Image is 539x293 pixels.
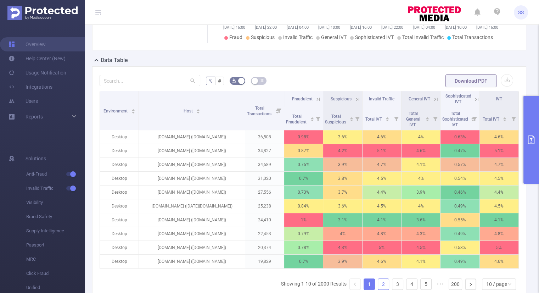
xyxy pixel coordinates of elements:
[284,186,323,199] p: 0.73%
[363,241,401,254] p: 5%
[363,144,401,157] p: 5.1%
[247,106,273,116] span: Total Transactions
[406,111,420,127] span: Total General IVT
[507,282,512,287] i: icon: down
[286,114,308,125] span: Total Fraudulent
[100,227,139,241] p: Desktop
[363,172,401,185] p: 4.5%
[445,94,471,104] span: Sophisticated IVT
[26,151,46,166] span: Solutions
[355,34,394,40] span: Sophisticated IVT
[260,78,264,83] i: icon: table
[434,278,446,290] li: Next 5 Pages
[100,241,139,254] p: Desktop
[223,25,245,30] tspan: [DATE] 16:00
[9,37,46,51] a: Overview
[402,34,444,40] span: Total Invalid Traffic
[496,96,502,101] span: IVT
[131,108,135,112] div: Sort
[363,186,401,199] p: 4.4%
[139,186,245,199] p: [DOMAIN_NAME] ([DOMAIN_NAME])
[386,118,389,121] i: icon: caret-down
[323,227,362,241] p: 4%
[470,107,479,130] i: Filter menu
[26,181,85,195] span: Invalid Traffic
[449,279,462,289] a: 200
[139,158,245,171] p: [DOMAIN_NAME] ([DOMAIN_NAME])
[445,25,467,30] tspan: [DATE] 10:00
[245,213,284,227] p: 24,410
[100,130,139,144] p: Desktop
[440,186,479,199] p: 0.46%
[426,118,429,121] i: icon: caret-down
[284,158,323,171] p: 0.75%
[245,144,284,157] p: 34,827
[26,110,43,124] a: Reports
[363,158,401,171] p: 4.7%
[440,227,479,241] p: 0.49%
[442,111,468,127] span: Total Sophisticated IVT
[323,158,362,171] p: 3.9%
[26,238,85,252] span: Passport
[492,21,494,26] tspan: 0
[284,199,323,213] p: 0.84%
[352,107,362,130] i: Filter menu
[391,107,401,130] i: Filter menu
[402,241,440,254] p: 4.5%
[509,107,518,130] i: Filter menu
[323,130,362,144] p: 3.6%
[100,199,139,213] p: Desktop
[363,227,401,241] p: 4.8%
[440,213,479,227] p: 0.55%
[7,6,78,20] img: Protected Media
[402,130,440,144] p: 4%
[323,241,362,254] p: 4.3%
[251,34,275,40] span: Suspicious
[218,78,221,84] span: #
[232,78,236,83] i: icon: bg-colors
[502,116,507,120] div: Sort
[9,80,52,94] a: Integrations
[286,25,308,30] tspan: [DATE] 04:00
[421,279,431,289] a: 5
[425,116,429,120] div: Sort
[402,213,440,227] p: 3.6%
[310,116,314,120] div: Sort
[255,25,277,30] tspan: [DATE] 22:00
[406,279,417,289] a: 4
[292,96,313,101] span: Fraudulent
[209,78,212,84] span: %
[321,34,347,40] span: General IVT
[402,144,440,157] p: 4.6%
[480,199,518,213] p: 4.5%
[402,172,440,185] p: 4%
[406,278,417,290] li: 4
[409,96,430,101] span: General IVT
[323,255,362,268] p: 3.9%
[100,213,139,227] p: Desktop
[284,241,323,254] p: 0.78%
[139,172,245,185] p: [DOMAIN_NAME] ([DOMAIN_NAME])
[245,172,284,185] p: 31,020
[482,117,500,122] span: Total IVT
[101,56,128,65] h2: Data Table
[100,158,139,171] p: Desktop
[402,227,440,241] p: 4.3%
[385,116,389,120] div: Sort
[310,118,314,121] i: icon: caret-down
[184,109,194,114] span: Host
[402,199,440,213] p: 4%
[402,255,440,268] p: 4.1%
[440,158,479,171] p: 0.57%
[26,252,85,266] span: MRC
[284,227,323,241] p: 0.79%
[323,172,362,185] p: 3.8%
[100,75,200,86] input: Search...
[364,279,375,289] a: 1
[139,199,245,213] p: [DOMAIN_NAME] ([DATE][DOMAIN_NAME])
[139,241,245,254] p: [DOMAIN_NAME] ([DOMAIN_NAME])
[363,130,401,144] p: 4.6%
[284,130,323,144] p: 0.98%
[139,144,245,157] p: [DOMAIN_NAME] ([DOMAIN_NAME])
[318,25,340,30] tspan: [DATE] 10:00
